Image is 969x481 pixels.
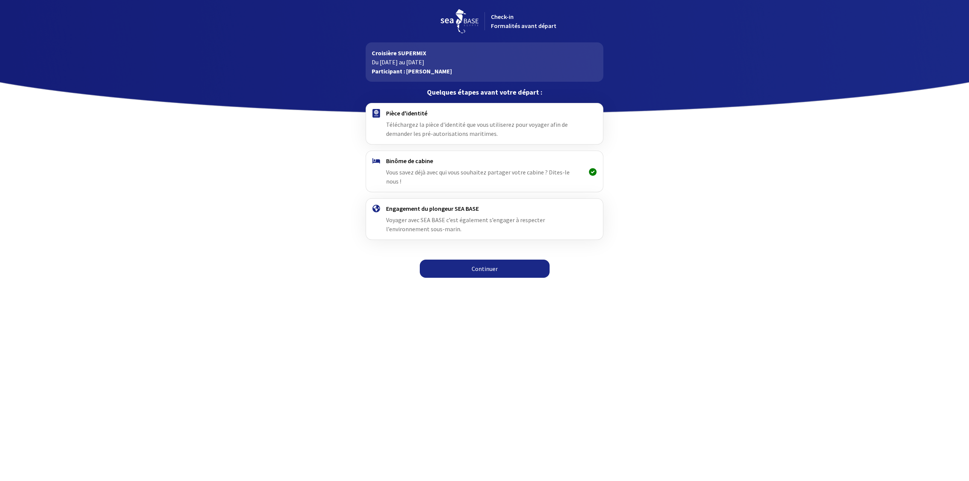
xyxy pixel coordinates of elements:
span: Check-in Formalités avant départ [491,13,556,30]
img: engagement.svg [372,205,380,212]
span: Voyager avec SEA BASE c’est également s’engager à respecter l’environnement sous-marin. [386,216,545,233]
h4: Pièce d'identité [386,109,583,117]
p: Du [DATE] au [DATE] [372,58,597,67]
span: Téléchargez la pièce d'identité que vous utiliserez pour voyager afin de demander les pré-autoris... [386,121,568,137]
p: Quelques étapes avant votre départ : [366,88,603,97]
img: binome.svg [372,158,380,163]
p: Participant : [PERSON_NAME] [372,67,597,76]
a: Continuer [420,260,550,278]
span: Vous savez déjà avec qui vous souhaitez partager votre cabine ? Dites-le nous ! [386,168,570,185]
h4: Binôme de cabine [386,157,583,165]
img: passport.svg [372,109,380,118]
h4: Engagement du plongeur SEA BASE [386,205,583,212]
img: logo_seabase.svg [441,9,478,33]
p: Croisière SUPERMIX [372,48,597,58]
